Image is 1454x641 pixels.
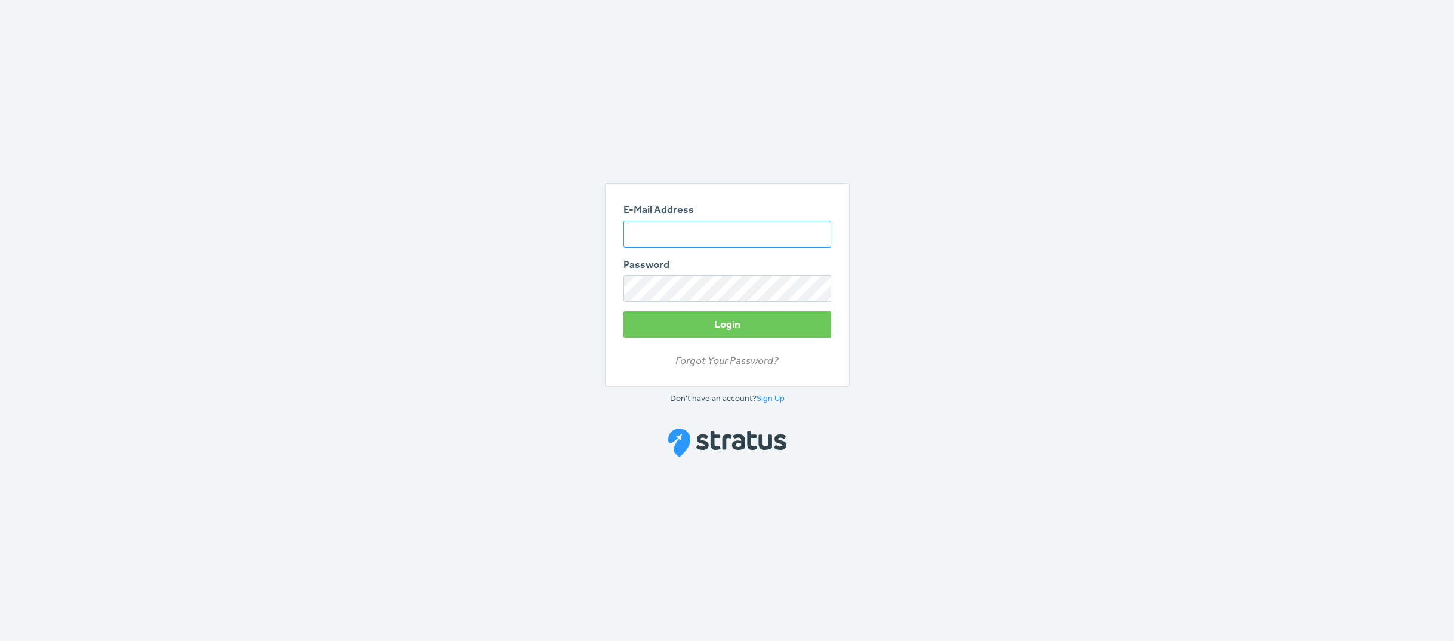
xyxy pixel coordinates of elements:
[757,393,785,403] a: Sign Up
[623,353,831,368] a: Forgot Your Password?
[668,428,787,458] img: Stratus
[623,311,831,338] button: Login
[623,202,694,217] label: E-Mail Address
[605,393,850,405] p: Don't have an account?
[623,257,669,272] label: Password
